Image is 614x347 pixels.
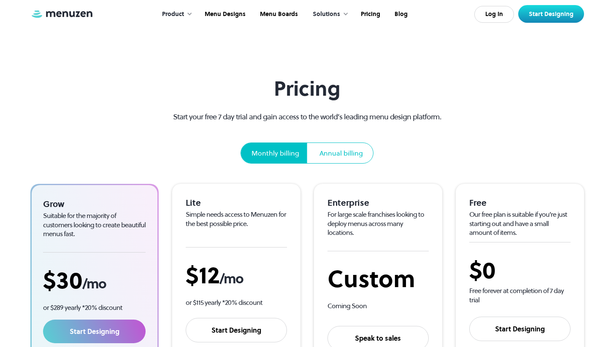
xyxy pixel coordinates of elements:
[469,210,571,237] div: Our free plan is suitable if you’re just starting out and have a small amount of items.
[154,1,197,27] div: Product
[43,303,146,312] p: or $289 yearly *20% discount
[474,6,514,23] a: Log In
[186,298,287,307] p: or $115 yearly *20% discount
[313,10,340,19] div: Solutions
[186,210,287,228] div: Simple needs access to Menuzen for the best possible price.
[219,269,243,288] span: /mo
[469,197,571,208] div: Free
[199,259,219,291] span: 12
[327,210,429,237] div: For large scale franchises looking to deploy menus across many locations.
[43,199,146,210] div: Grow
[327,265,429,293] div: Custom
[387,1,414,27] a: Blog
[56,264,82,296] span: 30
[43,266,146,294] div: $
[197,1,252,27] a: Menu Designs
[162,10,184,19] div: Product
[82,274,106,293] span: /mo
[353,1,387,27] a: Pricing
[252,148,299,158] div: Monthly billing
[43,211,146,239] div: Suitable for the majority of customers looking to create beautiful menus fast.
[186,318,287,342] a: Start Designing
[469,256,571,284] div: $0
[327,197,429,208] div: Enterprise
[469,286,571,304] div: Free forever at completion of 7 day trial
[252,1,304,27] a: Menu Boards
[304,1,353,27] div: Solutions
[319,148,363,158] div: Annual billing
[327,301,429,311] div: Coming Soon
[43,320,146,343] a: Start Designing
[158,111,456,122] p: Start your free 7 day trial and gain access to the world’s leading menu design platform.
[469,317,571,341] a: Start Designing
[518,5,584,23] a: Start Designing
[186,261,287,289] div: $
[158,77,456,101] h1: Pricing
[186,197,287,208] div: Lite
